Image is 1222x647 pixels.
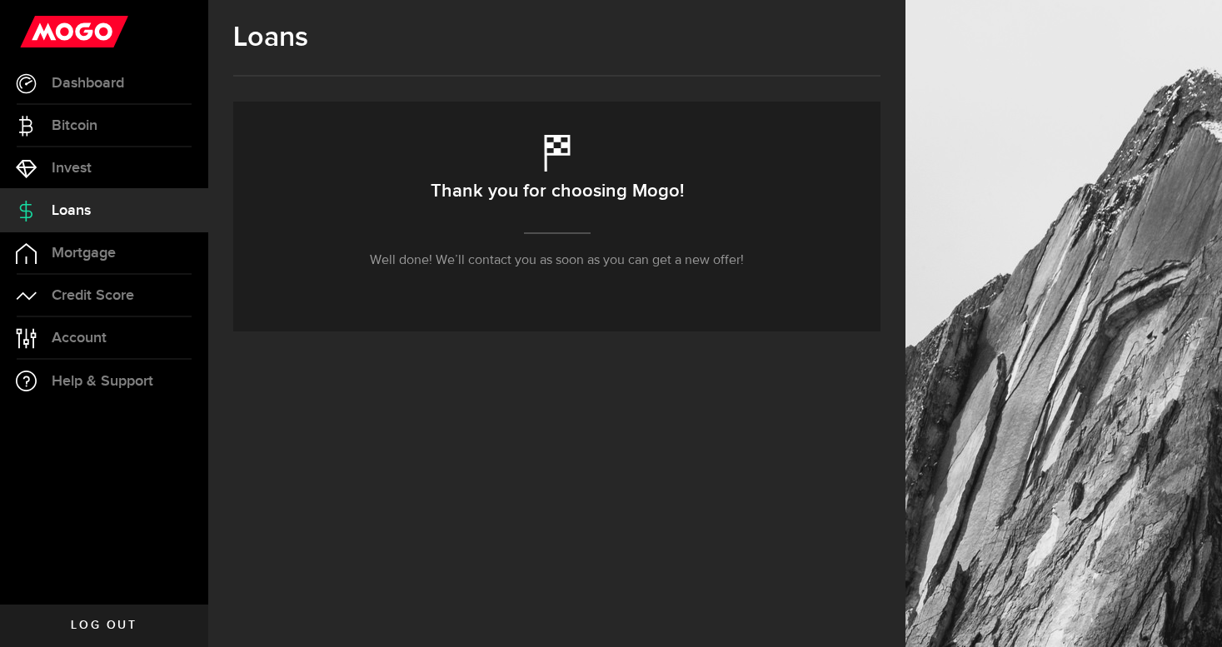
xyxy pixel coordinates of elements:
[52,76,124,91] span: Dashboard
[71,620,137,631] span: Log out
[52,118,97,133] span: Bitcoin
[431,174,684,209] h2: Thank you for choosing Mogo!
[52,374,153,389] span: Help & Support
[52,161,92,176] span: Invest
[370,251,744,271] p: Well done! We’ll contact you as soon as you can get a new offer!
[52,288,134,303] span: Credit Score
[52,331,107,346] span: Account
[1152,577,1222,647] iframe: LiveChat chat widget
[233,21,880,54] h1: Loans
[52,203,91,218] span: Loans
[52,246,116,261] span: Mortgage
